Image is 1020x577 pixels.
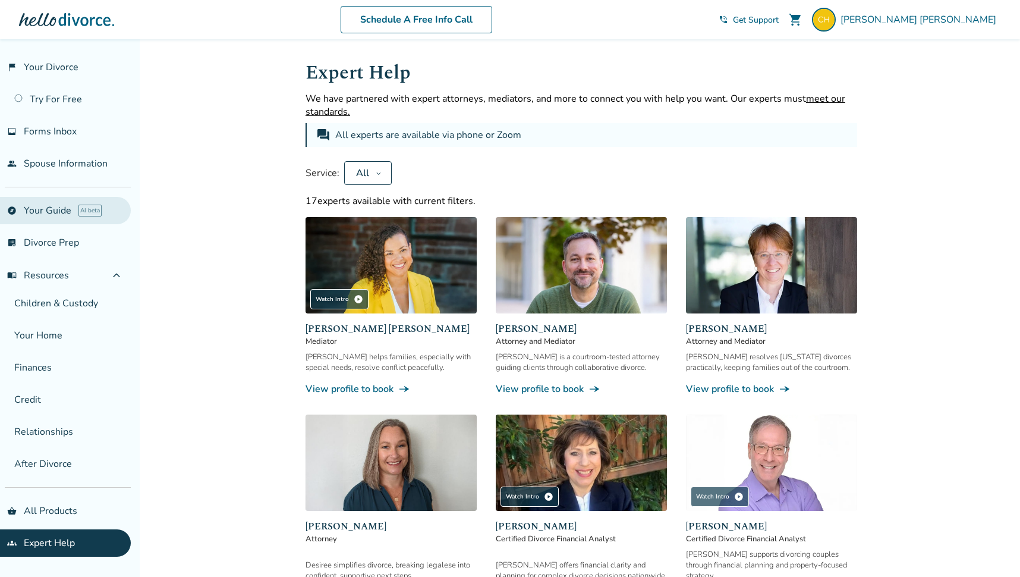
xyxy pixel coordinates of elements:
[306,92,845,118] span: meet our standards.
[7,238,17,247] span: list_alt_check
[7,159,17,168] span: people
[734,492,744,501] span: play_circle
[496,352,667,373] div: [PERSON_NAME] is a courtroom-tested attorney guiding clients through collaborative divorce.
[496,336,667,347] span: Attorney and Mediator
[306,519,477,534] span: [PERSON_NAME]
[686,519,857,534] span: [PERSON_NAME]
[496,415,667,511] img: Sandra Giudici
[306,336,477,347] span: Mediator
[24,125,77,138] span: Forms Inbox
[306,382,477,396] a: View profile to bookline_end_arrow_notch
[344,161,392,185] button: All
[588,383,600,395] span: line_end_arrow_notch
[686,217,857,313] img: Anne Mania
[335,128,524,142] div: All experts are available via phone or Zoom
[7,538,17,548] span: groups
[306,92,857,118] p: We have partnered with expert attorneys, mediators, and more to connect you with help you want. O...
[7,206,17,215] span: explore
[840,13,1001,26] span: [PERSON_NAME] [PERSON_NAME]
[316,128,330,142] span: forum
[306,195,857,208] div: 17 experts available with current filters.
[306,58,857,87] h1: Expert Help
[7,271,17,280] span: menu_book
[341,6,492,33] a: Schedule A Free Info Call
[686,322,857,336] span: [PERSON_NAME]
[788,12,802,27] span: shopping_cart
[306,534,477,544] span: Attorney
[306,217,477,313] img: Claudia Brown Coulter
[7,62,17,72] span: flag_2
[496,322,667,336] span: [PERSON_NAME]
[779,383,791,395] span: line_end_arrow_notch
[7,506,17,516] span: shopping_basket
[686,382,857,396] a: View profile to bookline_end_arrow_notch
[686,415,857,511] img: Jeff Landers
[306,352,477,373] div: [PERSON_NAME] helps families, especially with special needs, resolve conflict peacefully.
[961,520,1020,577] iframe: Chat Widget
[7,127,17,136] span: inbox
[544,492,553,501] span: play_circle
[354,294,363,304] span: play_circle
[306,415,477,511] img: Desiree Howard
[719,14,779,26] a: phone_in_talkGet Support
[310,289,369,309] div: Watch Intro
[496,382,667,396] a: View profile to bookline_end_arrow_notch
[733,14,779,26] span: Get Support
[812,8,836,32] img: carrie.rau@gmail.com
[496,217,667,313] img: Neil Forester
[496,534,667,544] span: Certified Divorce Financial Analyst
[398,383,410,395] span: line_end_arrow_notch
[686,336,857,347] span: Attorney and Mediator
[500,487,559,507] div: Watch Intro
[719,15,728,24] span: phone_in_talk
[306,167,339,180] span: Service:
[496,519,667,534] span: [PERSON_NAME]
[691,487,749,507] div: Watch Intro
[686,534,857,544] span: Certified Divorce Financial Analyst
[354,167,371,180] div: All
[686,352,857,373] div: [PERSON_NAME] resolves [US_STATE] divorces practically, keeping families out of the courtroom.
[306,322,477,336] span: [PERSON_NAME] [PERSON_NAME]
[78,205,102,217] span: AI beta
[7,269,69,282] span: Resources
[109,268,124,283] span: expand_less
